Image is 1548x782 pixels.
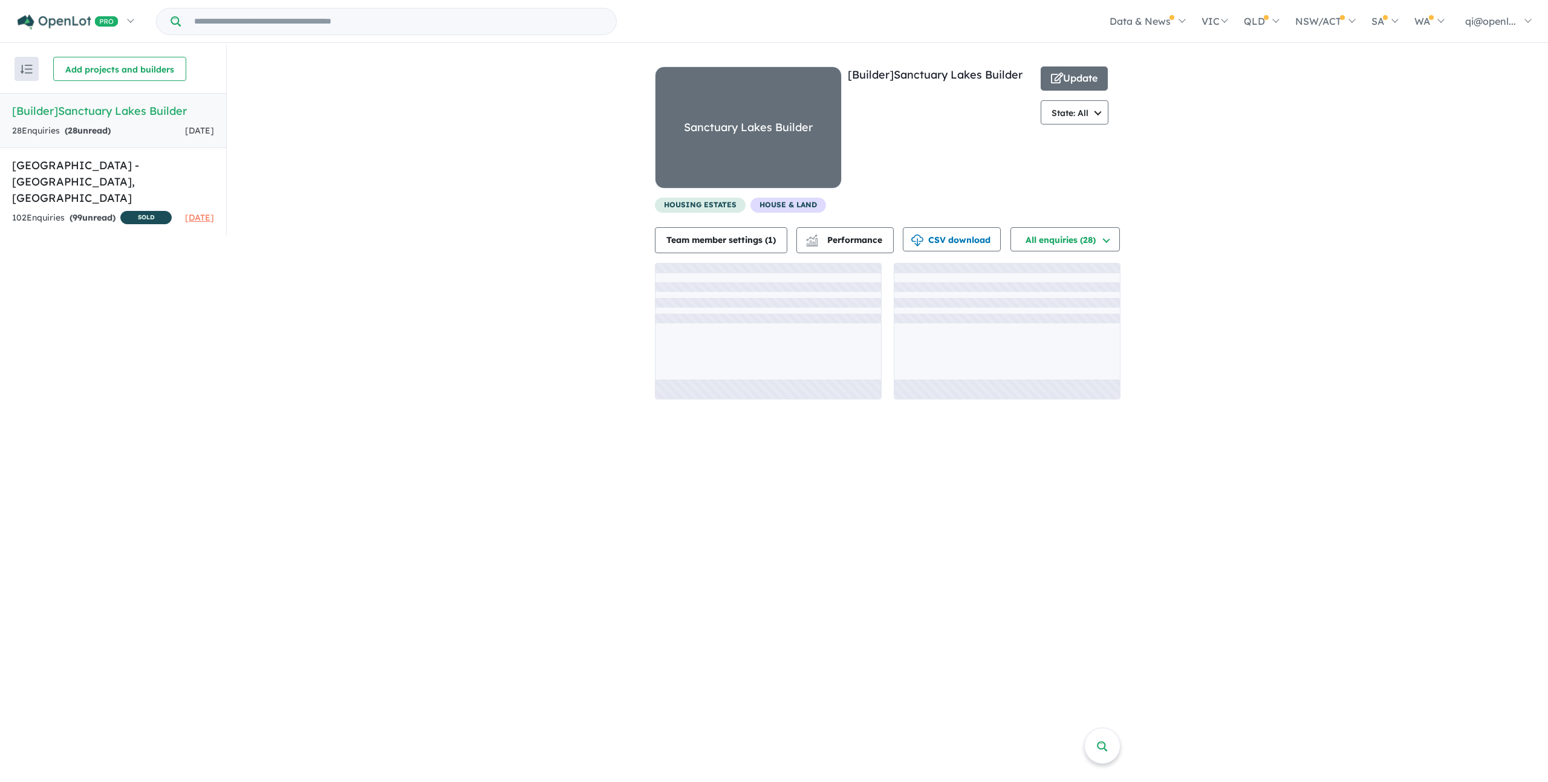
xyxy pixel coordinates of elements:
div: Sanctuary Lakes Builder [684,118,813,137]
button: Add projects and builders [53,57,186,81]
img: Openlot PRO Logo White [18,15,119,30]
button: Team member settings (1) [655,227,787,253]
img: bar-chart.svg [806,238,818,246]
img: line-chart.svg [806,234,817,241]
button: All enquiries (28) [1010,227,1120,251]
span: 28 [68,125,77,136]
span: 1 [768,234,773,245]
h5: [Builder] Sanctuary Lakes Builder [12,103,214,119]
button: State: All [1041,100,1109,124]
button: Update [1041,66,1108,91]
span: House & Land [750,198,826,213]
span: [DATE] [185,125,214,136]
div: 102 Enquir ies [12,211,172,226]
span: SOLD [120,211,172,224]
button: Performance [796,227,894,253]
div: 28 Enquir ies [12,124,111,138]
strong: ( unread) [65,125,111,136]
img: download icon [911,234,923,247]
span: [DATE] [185,212,214,223]
h5: [GEOGRAPHIC_DATA] - [GEOGRAPHIC_DATA] , [GEOGRAPHIC_DATA] [12,157,214,206]
a: [Builder]Sanctuary Lakes Builder [848,68,1023,82]
span: Performance [808,234,882,245]
span: qi@openl... [1465,15,1516,27]
a: Sanctuary Lakes Builder [655,66,842,198]
img: sort.svg [21,65,33,74]
strong: ( unread) [70,212,115,223]
input: Try estate name, suburb, builder or developer [183,8,614,34]
span: housing estates [655,198,746,213]
button: CSV download [903,227,1001,251]
span: 99 [73,212,82,223]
